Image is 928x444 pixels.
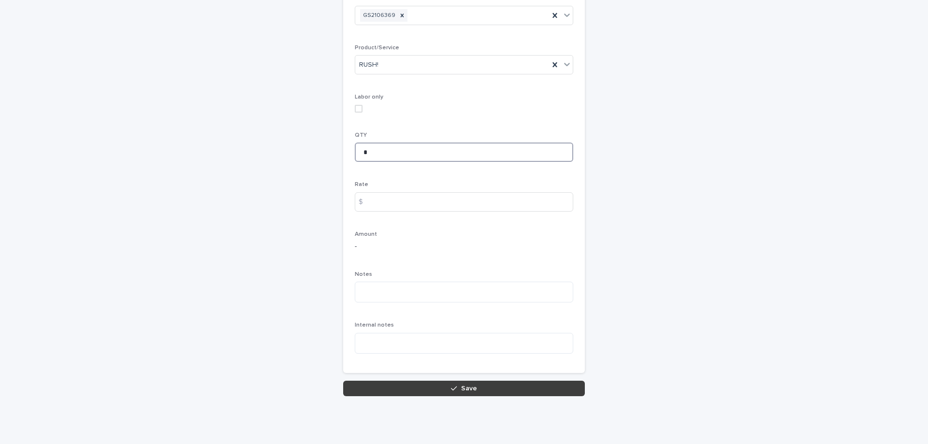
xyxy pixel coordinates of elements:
[355,322,394,328] span: Internal notes
[355,182,368,187] span: Rate
[355,272,372,277] span: Notes
[355,45,399,51] span: Product/Service
[359,60,378,70] span: RUSH!
[360,9,397,22] div: GS2106369
[355,192,374,212] div: $
[355,242,573,252] p: -
[355,231,377,237] span: Amount
[355,132,367,138] span: QTY
[355,94,383,100] span: Labor only
[461,385,477,392] span: Save
[343,381,585,396] button: Save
